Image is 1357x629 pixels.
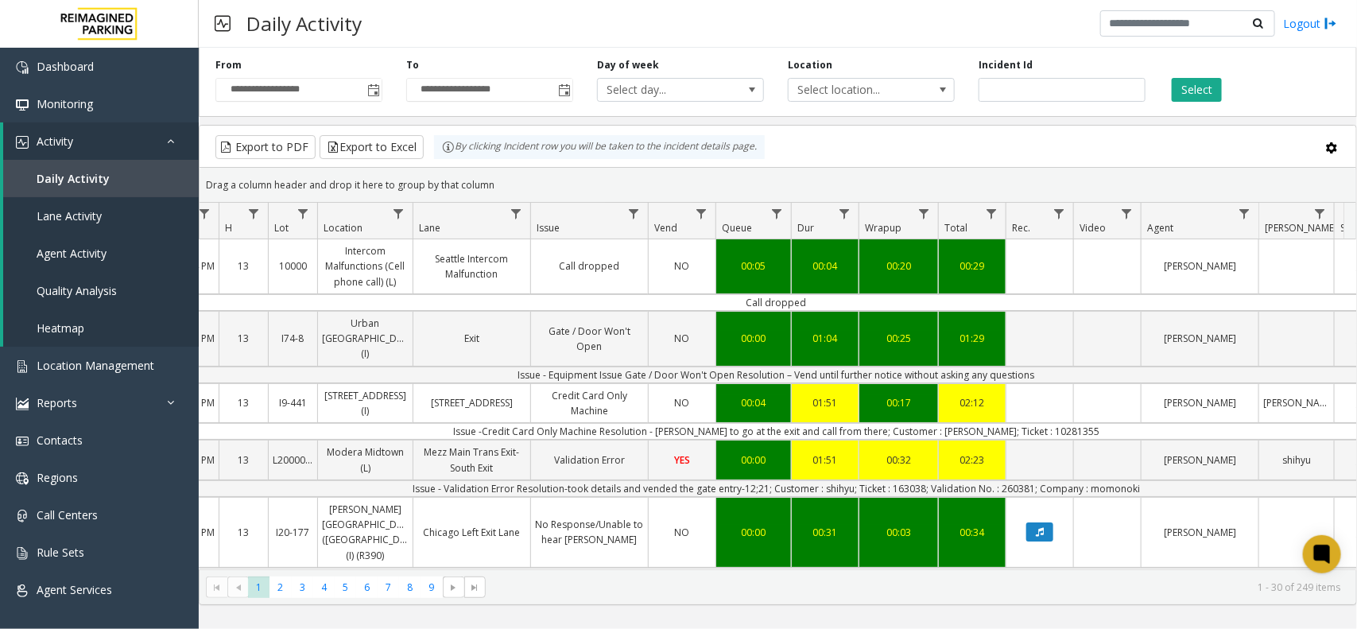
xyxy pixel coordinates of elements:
[537,221,560,235] span: Issue
[1283,15,1337,32] a: Logout
[944,221,967,235] span: Total
[675,259,690,273] span: NO
[531,448,648,472] a: Validation Error
[269,327,317,350] a: I74-8
[16,472,29,485] img: 'icon'
[274,221,289,235] span: Lot
[939,448,1006,472] a: 02:23
[215,135,316,159] button: Export to PDF
[419,221,440,235] span: Lane
[1142,521,1258,544] a: [PERSON_NAME]
[789,79,921,101] span: Select location...
[318,441,413,479] a: Modera Midtown (L)
[194,203,215,224] a: Date Filter Menu
[200,171,1356,199] div: Drag a column header and drop it here to group by that column
[16,435,29,448] img: 'icon'
[318,239,413,293] a: Intercom Malfunctions (Cell phone call) (L)
[943,452,1002,468] div: 02:23
[939,521,1006,544] a: 00:34
[792,448,859,472] a: 01:51
[269,254,317,278] a: 10000
[318,498,413,567] a: [PERSON_NAME][GEOGRAPHIC_DATA] ([GEOGRAPHIC_DATA]) (I) (R390)
[913,203,935,224] a: Wrapup Filter Menu
[863,452,934,468] div: 00:32
[37,96,93,111] span: Monitoring
[37,134,73,149] span: Activity
[225,221,232,235] span: H
[1012,221,1030,235] span: Rec.
[939,391,1006,414] a: 02:12
[248,577,269,598] span: Page 1
[863,331,934,346] div: 00:25
[1142,327,1258,350] a: [PERSON_NAME]
[796,452,855,468] div: 01:51
[859,391,938,414] a: 00:17
[943,525,1002,540] div: 00:34
[406,58,419,72] label: To
[979,58,1033,72] label: Incident Id
[413,247,530,285] a: Seattle Intercom Malfunction
[293,203,314,224] a: Lot Filter Menu
[3,272,199,309] a: Quality Analysis
[399,577,421,598] span: Page 8
[943,395,1002,410] div: 02:12
[269,448,317,472] a: L20000500
[796,525,855,540] div: 00:31
[16,398,29,410] img: 'icon'
[238,4,370,43] h3: Daily Activity
[364,79,382,101] span: Toggle popup
[1172,78,1222,102] button: Select
[468,581,481,594] span: Go to the last page
[1324,15,1337,32] img: logout
[37,545,84,560] span: Rule Sets
[37,171,110,186] span: Daily Activity
[3,122,199,160] a: Activity
[766,203,788,224] a: Queue Filter Menu
[16,510,29,522] img: 'icon'
[313,577,335,598] span: Page 4
[716,391,791,414] a: 00:04
[269,577,291,598] span: Page 2
[378,577,399,598] span: Page 7
[720,525,787,540] div: 00:00
[981,203,1002,224] a: Total Filter Menu
[716,254,791,278] a: 00:05
[720,331,787,346] div: 00:00
[16,61,29,74] img: 'icon'
[37,582,112,597] span: Agent Services
[16,584,29,597] img: 'icon'
[356,577,378,598] span: Page 6
[675,332,690,345] span: NO
[623,203,645,224] a: Issue Filter Menu
[219,327,268,350] a: 13
[788,58,832,72] label: Location
[37,358,154,373] span: Location Management
[200,203,1356,569] div: Data table
[421,577,442,598] span: Page 9
[649,254,715,278] a: NO
[37,283,117,298] span: Quality Analysis
[859,448,938,472] a: 00:32
[720,258,787,274] div: 00:05
[649,327,715,350] a: NO
[943,331,1002,346] div: 01:29
[269,521,317,544] a: I20-177
[792,327,859,350] a: 01:04
[1080,221,1106,235] span: Video
[434,135,765,159] div: By clicking Incident row you will be taken to the incident details page.
[413,441,530,479] a: Mezz Main Trans Exit- South Exit
[555,79,572,101] span: Toggle popup
[413,521,530,544] a: Chicago Left Exit Lane
[792,391,859,414] a: 01:51
[859,521,938,544] a: 00:03
[675,526,690,539] span: NO
[37,246,107,261] span: Agent Activity
[506,203,527,224] a: Lane Filter Menu
[16,360,29,373] img: 'icon'
[863,395,934,410] div: 00:17
[796,331,855,346] div: 01:04
[324,221,363,235] span: Location
[37,208,102,223] span: Lane Activity
[37,507,98,522] span: Call Centers
[598,79,730,101] span: Select day...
